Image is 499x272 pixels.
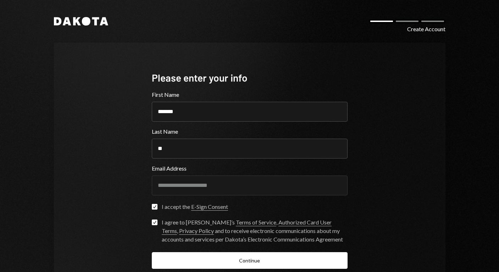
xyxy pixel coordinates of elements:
a: Authorized Card User Terms [162,219,332,235]
a: Privacy Policy [179,227,214,235]
button: Continue [152,252,348,269]
div: Please enter your info [152,71,348,85]
div: I accept the [162,202,228,211]
div: I agree to [PERSON_NAME]’s , , and to receive electronic communications about my accounts and ser... [162,218,348,244]
label: Last Name [152,127,348,136]
label: Email Address [152,164,348,173]
a: Terms of Service [236,219,276,226]
a: E-Sign Consent [191,203,228,211]
button: I accept the E-Sign Consent [152,204,157,210]
label: First Name [152,90,348,99]
div: Create Account [407,25,445,33]
button: I agree to [PERSON_NAME]’s Terms of Service, Authorized Card User Terms, Privacy Policy and to re... [152,220,157,225]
